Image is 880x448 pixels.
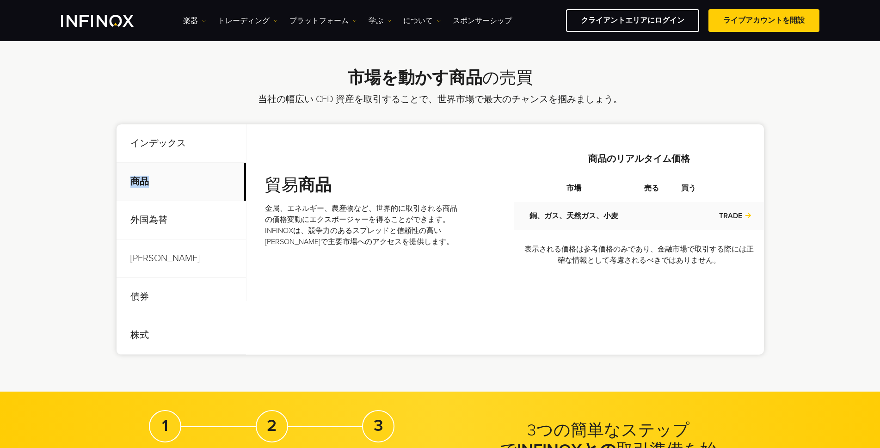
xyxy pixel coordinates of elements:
[369,16,383,25] font: 学ぶ
[566,9,699,32] a: クライアントエリアにログイン
[369,15,392,26] a: 学ぶ
[162,416,168,436] font: 1
[130,291,149,302] font: 債券
[374,416,383,436] font: 3
[289,15,357,26] a: プラットフォーム
[298,175,332,195] font: 商品
[581,16,684,25] font: クライアントエリアにログイン
[644,184,659,193] font: 売る
[514,202,634,230] td: 銅、ガス、天然ガス、小麦
[453,15,512,26] a: スポンサーシップ
[130,253,200,264] font: [PERSON_NAME]
[218,16,270,25] font: トレーディング
[265,175,298,195] font: 貿易
[723,16,805,25] font: ライブアカウントを開設
[61,15,155,27] a: INFINOXロゴ
[348,68,482,88] font: 市場を動かす商品
[258,94,622,105] font: 当社の幅広い CFD 資産を取引することで、世界市場で最大のチャンスを掴みましょう。
[183,16,198,25] font: 楽器
[403,15,441,26] a: について
[183,15,206,26] a: 楽器
[403,16,433,25] font: について
[719,211,751,221] a: TRADE
[130,138,186,149] font: インデックス
[566,184,581,193] font: 市場
[265,204,457,246] font: 金属、エネルギー、農産物など、世界的に取引される商品の価格変動にエクスポージャーを得ることができます。INFINOXは、競争力のあるスプレッドと信頼性の高い[PERSON_NAME]で主要市場へ...
[681,184,696,193] font: 買う
[482,68,533,88] font: の売買
[218,15,278,26] a: トレーディング
[524,245,754,265] font: 表示される価格は参考価格のみであり、金融​​市場で取引する際には正確な情報として考慮されるべきではありません。
[130,330,149,341] font: 株式
[130,176,149,187] font: 商品
[267,416,277,436] font: 2
[289,16,349,25] font: プラットフォーム
[588,153,690,165] font: 商品のリアルタイム価格
[130,215,167,226] font: 外国為替
[708,9,819,32] a: ライブアカウントを開設
[453,16,512,25] font: スポンサーシップ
